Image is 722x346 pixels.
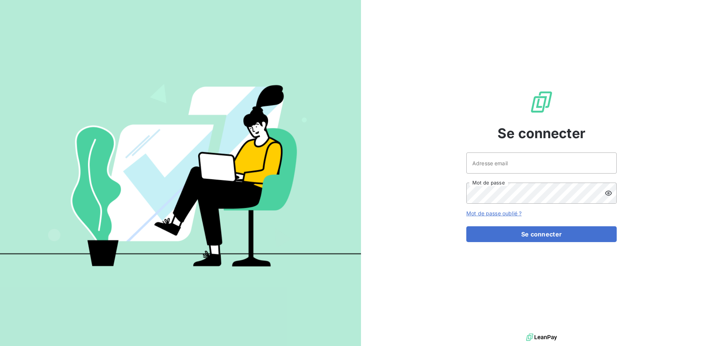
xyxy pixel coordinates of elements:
[466,152,617,174] input: placeholder
[529,90,554,114] img: Logo LeanPay
[498,123,585,143] span: Se connecter
[466,226,617,242] button: Se connecter
[526,332,557,343] img: logo
[466,210,522,216] a: Mot de passe oublié ?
